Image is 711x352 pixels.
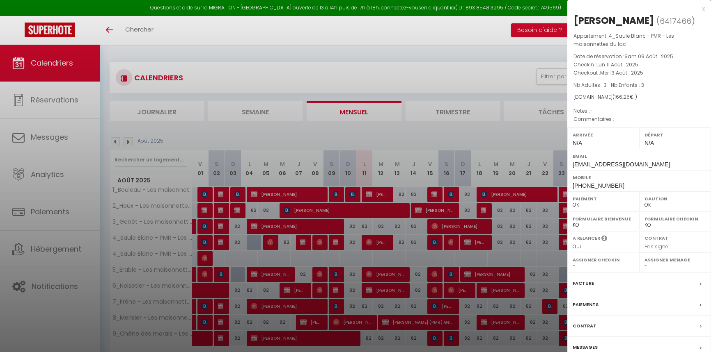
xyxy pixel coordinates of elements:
p: Date de réservation : [573,52,705,61]
label: Paiements [573,300,599,309]
label: Facture [573,279,594,288]
label: Assigner Checkin [573,256,634,264]
div: [DOMAIN_NAME] [573,93,705,101]
p: Notes : [573,107,705,115]
div: x [567,4,705,14]
label: Mobile [573,173,706,182]
label: Messages [573,343,598,352]
span: ( € ) [612,93,637,100]
span: Lun 11 Août . 2025 [596,61,638,68]
p: Appartement : [573,32,705,48]
span: [PHONE_NUMBER] [573,182,624,189]
iframe: LiveChat chat widget [677,318,711,352]
label: Contrat [644,235,668,240]
span: Nb Enfants : 3 [611,82,644,89]
span: [EMAIL_ADDRESS][DOMAIN_NAME] [573,161,670,168]
label: A relancer [573,235,600,242]
span: N/A [644,140,654,146]
label: Caution [644,195,706,203]
label: Formulaire Checkin [644,215,706,223]
span: Nb Adultes : 3 - [573,82,644,89]
span: N/A [573,140,582,146]
span: 4_Saule Blanc - PMR - Les maisonnettes du lac [573,32,674,48]
p: Commentaires : [573,115,705,123]
div: [PERSON_NAME] [573,14,654,27]
label: Email [573,152,706,160]
span: 166.25 [615,93,630,100]
p: Checkout : [573,69,705,77]
label: Paiement [573,195,634,203]
label: Arrivée [573,131,634,139]
i: Sélectionner OUI si vous souhaiter envoyer les séquences de messages post-checkout [601,235,607,244]
label: Formulaire Bienvenue [573,215,634,223]
span: Mer 13 Août . 2025 [600,69,643,76]
label: Départ [644,131,706,139]
span: Pas signé [644,243,668,250]
span: - [614,116,617,123]
span: Sam 09 Août . 2025 [624,53,673,60]
span: ( ) [656,15,695,27]
label: Assigner Menage [644,256,706,264]
span: - [590,107,593,114]
label: Contrat [573,322,596,330]
p: Checkin : [573,61,705,69]
span: 6417466 [660,16,691,26]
